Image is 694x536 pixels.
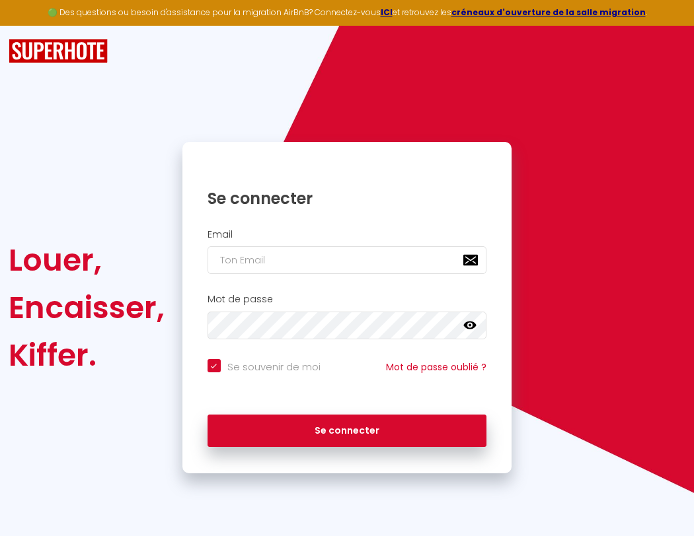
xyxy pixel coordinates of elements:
[208,294,487,305] h2: Mot de passe
[9,39,108,63] img: SuperHote logo
[381,7,393,18] a: ICI
[386,360,486,374] a: Mot de passe oublié ?
[208,415,487,448] button: Se connecter
[451,7,646,18] a: créneaux d'ouverture de la salle migration
[9,236,165,284] div: Louer,
[208,246,487,274] input: Ton Email
[208,229,487,240] h2: Email
[208,188,487,209] h1: Se connecter
[9,284,165,331] div: Encaisser,
[9,331,165,379] div: Kiffer.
